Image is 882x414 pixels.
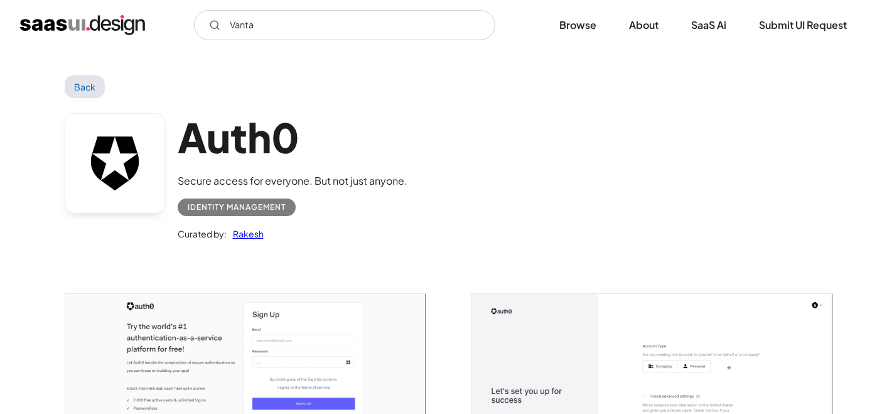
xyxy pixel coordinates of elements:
[20,15,145,35] a: home
[178,226,227,241] div: Curated by:
[194,10,495,40] input: Search UI designs you're looking for...
[676,11,741,39] a: SaaS Ai
[188,200,286,215] div: Identity Management
[744,11,862,39] a: Submit UI Request
[614,11,674,39] a: About
[178,113,407,161] h1: Auth0
[227,226,264,241] a: Rakesh
[65,75,105,98] a: Back
[194,10,495,40] form: Email Form
[544,11,611,39] a: Browse
[178,173,407,188] div: Secure access for everyone. But not just anyone.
